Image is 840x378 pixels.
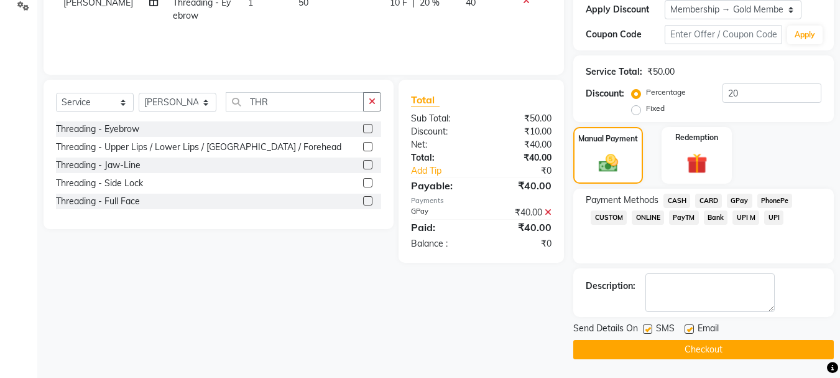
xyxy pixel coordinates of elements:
[680,151,714,176] img: _gift.svg
[586,28,664,41] div: Coupon Code
[586,65,642,78] div: Service Total:
[732,210,759,225] span: UPI M
[402,237,481,250] div: Balance :
[591,210,627,225] span: CUSTOM
[764,210,783,225] span: UPI
[704,210,728,225] span: Bank
[586,3,664,16] div: Apply Discount
[56,141,341,154] div: Threading - Upper Lips / Lower Lips / [GEOGRAPHIC_DATA] / Forehead
[646,87,686,98] label: Percentage
[675,132,718,143] label: Redemption
[402,220,481,235] div: Paid:
[402,151,481,164] div: Total:
[481,220,561,235] div: ₹40.00
[402,112,481,125] div: Sub Total:
[787,26,823,44] button: Apply
[656,322,675,338] span: SMS
[481,206,561,219] div: ₹40.00
[481,151,561,164] div: ₹40.00
[698,322,719,338] span: Email
[402,178,481,193] div: Payable:
[593,152,624,174] img: _cash.svg
[665,25,782,44] input: Enter Offer / Coupon Code
[695,194,722,208] span: CARD
[632,210,664,225] span: ONLINE
[226,92,364,111] input: Search or Scan
[669,210,699,225] span: PayTM
[495,164,561,177] div: ₹0
[573,340,834,359] button: Checkout
[56,159,141,172] div: Threading - Jaw-Line
[56,177,143,190] div: Threading - Side Lock
[663,194,690,208] span: CASH
[481,112,561,125] div: ₹50.00
[573,322,638,338] span: Send Details On
[402,125,481,138] div: Discount:
[578,133,638,144] label: Manual Payment
[647,65,675,78] div: ₹50.00
[481,178,561,193] div: ₹40.00
[411,196,552,206] div: Payments
[586,280,635,293] div: Description:
[56,123,139,136] div: Threading - Eyebrow
[411,93,440,106] span: Total
[727,194,752,208] span: GPay
[586,87,624,100] div: Discount:
[586,194,658,207] span: Payment Methods
[757,194,793,208] span: PhonePe
[402,206,481,219] div: GPay
[481,125,561,138] div: ₹10.00
[481,138,561,151] div: ₹40.00
[481,237,561,250] div: ₹0
[56,195,140,208] div: Threading - Full Face
[402,164,494,177] a: Add Tip
[402,138,481,151] div: Net:
[646,103,665,114] label: Fixed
